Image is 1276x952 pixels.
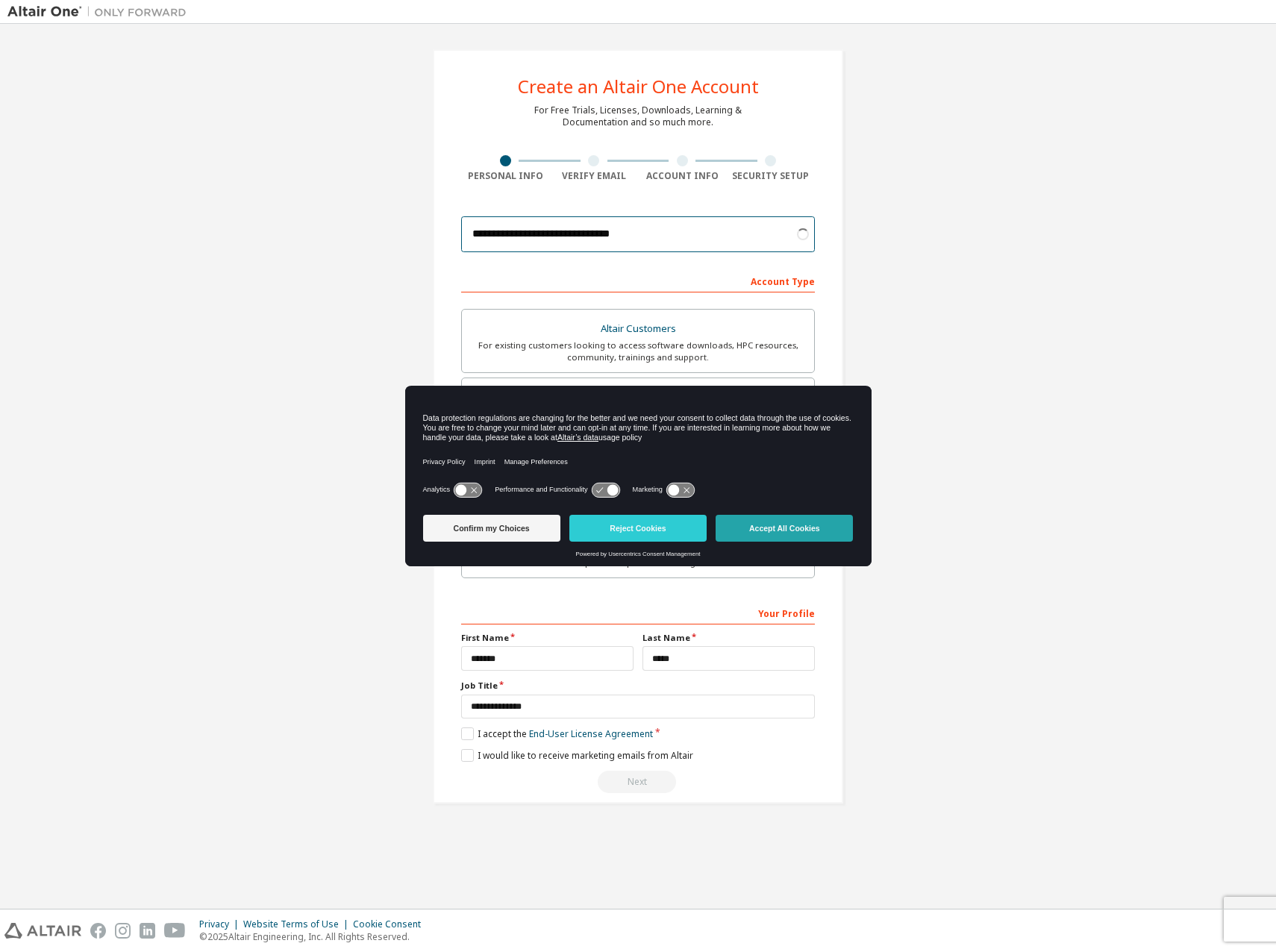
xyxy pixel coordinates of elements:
[461,170,550,182] div: Personal Info
[4,923,81,939] img: altair_logo.svg
[461,727,653,740] label: I accept the
[199,930,430,943] p: © 2025 Altair Engineering, Inc. All Rights Reserved.
[164,923,186,939] img: youtube.svg
[471,339,805,363] div: For existing customers looking to access software downloads, HPC resources, community, trainings ...
[534,104,742,128] div: For Free Trials, Licenses, Downloads, Learning & Documentation and so much more.
[353,918,430,930] div: Cookie Consent
[638,170,727,182] div: Account Info
[461,269,815,292] div: Account Type
[243,918,353,930] div: Website Terms of Use
[518,78,759,95] div: Create an Altair One Account
[461,771,815,793] div: Please wait while checking email ...
[529,727,653,740] a: End-User License Agreement
[461,680,815,692] label: Job Title
[140,923,155,939] img: linkedin.svg
[199,918,243,930] div: Privacy
[90,923,106,939] img: facebook.svg
[7,4,194,19] img: Altair One
[727,170,816,182] div: Security Setup
[550,170,639,182] div: Verify Email
[461,749,693,762] label: I would like to receive marketing emails from Altair
[642,632,815,644] label: Last Name
[471,319,805,339] div: Altair Customers
[461,632,634,644] label: First Name
[461,601,815,624] div: Your Profile
[115,923,131,939] img: instagram.svg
